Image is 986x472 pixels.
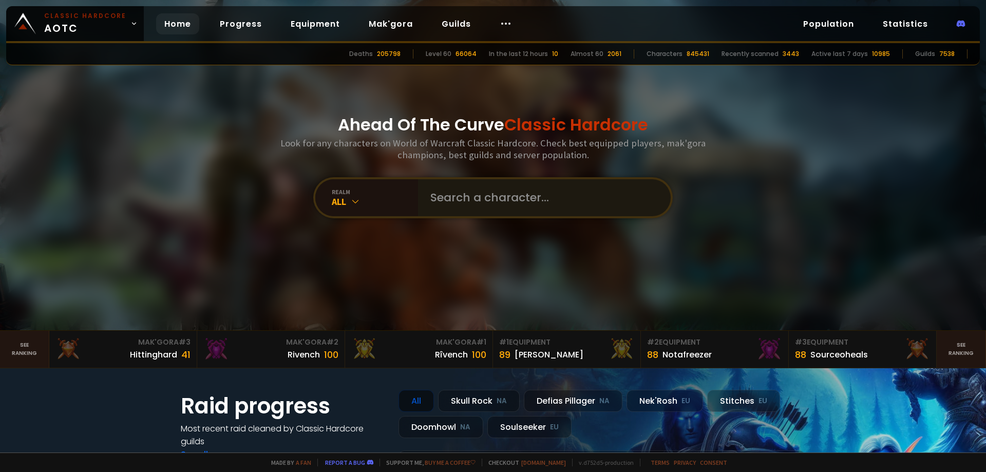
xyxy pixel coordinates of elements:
small: NA [460,422,470,432]
span: # 2 [647,337,659,347]
div: All [399,390,434,412]
a: Guilds [433,13,479,34]
div: [PERSON_NAME] [515,348,583,361]
small: EU [681,396,690,406]
div: Mak'Gora [203,337,338,348]
div: Stitches [707,390,780,412]
div: 2061 [608,49,621,59]
div: Guilds [915,49,935,59]
small: EU [759,396,767,406]
a: #2Equipment88Notafreezer [641,331,789,368]
div: 205798 [377,49,401,59]
span: Checkout [482,459,566,466]
div: Mak'Gora [351,337,486,348]
div: 10 [552,49,558,59]
div: 10985 [872,49,890,59]
div: Skull Rock [438,390,520,412]
a: Progress [212,13,270,34]
div: Deaths [349,49,373,59]
div: Active last 7 days [811,49,868,59]
div: 89 [499,348,510,362]
div: Equipment [647,337,782,348]
small: NA [599,396,610,406]
a: #3Equipment88Sourceoheals [789,331,937,368]
div: Characters [647,49,682,59]
div: Defias Pillager [524,390,622,412]
input: Search a character... [424,179,658,216]
div: 100 [324,348,338,362]
div: Doomhowl [399,416,483,438]
a: Home [156,13,199,34]
span: # 1 [499,337,509,347]
span: Made by [265,459,311,466]
div: Mak'Gora [55,337,191,348]
div: Recently scanned [722,49,779,59]
a: Population [795,13,862,34]
a: Privacy [674,459,696,466]
span: # 3 [795,337,807,347]
div: 41 [181,348,191,362]
span: # 1 [477,337,486,347]
a: Mak'Gora#2Rivench100 [197,331,345,368]
small: EU [550,422,559,432]
span: v. d752d5 - production [572,459,634,466]
div: 100 [472,348,486,362]
div: Equipment [499,337,634,348]
div: In the last 12 hours [489,49,548,59]
a: Statistics [875,13,936,34]
a: Mak'gora [361,13,421,34]
a: Consent [700,459,727,466]
a: Buy me a coffee [425,459,476,466]
span: Classic Hardcore [504,113,648,136]
h1: Ahead Of The Curve [338,112,648,137]
a: Mak'Gora#3Hittinghard41 [49,331,197,368]
a: Equipment [282,13,348,34]
div: realm [332,188,418,196]
div: 88 [795,348,806,362]
div: 3443 [783,49,799,59]
div: Rivench [288,348,320,361]
a: Terms [651,459,670,466]
a: Report a bug [325,459,365,466]
span: # 2 [327,337,338,347]
div: Notafreezer [662,348,712,361]
span: AOTC [44,11,126,36]
h3: Look for any characters on World of Warcraft Classic Hardcore. Check best equipped players, mak'g... [276,137,710,161]
a: #1Equipment89[PERSON_NAME] [493,331,641,368]
div: Rîvench [435,348,468,361]
div: 7538 [939,49,955,59]
div: Equipment [795,337,930,348]
a: Seeranking [937,331,986,368]
div: Hittinghard [130,348,177,361]
a: Classic HardcoreAOTC [6,6,144,41]
span: Support me, [380,459,476,466]
h1: Raid progress [181,390,386,422]
a: See all progress [181,448,248,460]
div: Level 60 [426,49,451,59]
a: Mak'Gora#1Rîvench100 [345,331,493,368]
div: 845431 [687,49,709,59]
small: NA [497,396,507,406]
div: 66064 [456,49,477,59]
div: Soulseeker [487,416,572,438]
div: Nek'Rosh [627,390,703,412]
small: Classic Hardcore [44,11,126,21]
div: Almost 60 [571,49,603,59]
div: 88 [647,348,658,362]
a: a fan [296,459,311,466]
div: All [332,196,418,207]
div: Sourceoheals [810,348,868,361]
h4: Most recent raid cleaned by Classic Hardcore guilds [181,422,386,448]
a: [DOMAIN_NAME] [521,459,566,466]
span: # 3 [179,337,191,347]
